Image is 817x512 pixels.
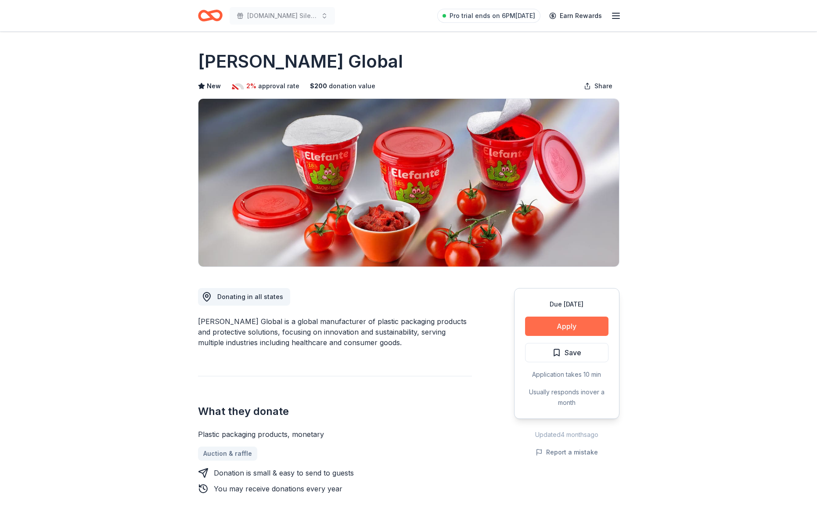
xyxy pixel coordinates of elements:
[525,387,608,408] div: Usually responds in over a month
[450,11,535,21] span: Pro trial ends on 6PM[DATE]
[247,11,317,21] span: [DOMAIN_NAME] Silent Auction
[246,81,256,91] span: 2%
[230,7,335,25] button: [DOMAIN_NAME] Silent Auction
[198,447,257,461] a: Auction & raffle
[198,49,403,74] h1: [PERSON_NAME] Global
[437,9,540,23] a: Pro trial ends on 6PM[DATE]
[565,347,581,358] span: Save
[217,293,283,300] span: Donating in all states
[198,429,472,440] div: Plastic packaging products, monetary
[198,404,472,418] h2: What they donate
[536,447,598,458] button: Report a mistake
[514,429,619,440] div: Updated 4 months ago
[525,369,608,380] div: Application takes 10 min
[198,99,619,267] img: Image for Berry Global
[198,316,472,348] div: [PERSON_NAME] Global is a global manufacturer of plastic packaging products and protective soluti...
[525,343,608,362] button: Save
[329,81,375,91] span: donation value
[525,299,608,310] div: Due [DATE]
[207,81,221,91] span: New
[214,468,354,478] div: Donation is small & easy to send to guests
[258,81,299,91] span: approval rate
[214,483,342,494] div: You may receive donations every year
[594,81,612,91] span: Share
[198,5,223,26] a: Home
[310,81,327,91] span: $ 200
[544,8,607,24] a: Earn Rewards
[577,77,619,95] button: Share
[525,317,608,336] button: Apply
